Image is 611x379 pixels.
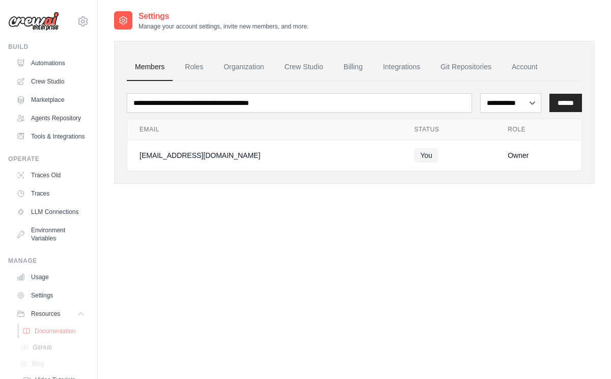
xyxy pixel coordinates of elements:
div: Operate [8,155,89,163]
a: Traces [12,185,89,202]
a: Traces Old [12,167,89,183]
a: Crew Studio [12,73,89,90]
span: GitHub [35,343,54,351]
a: Settings [12,287,89,304]
div: Manage [8,257,89,265]
p: Manage your account settings, invite new members, and more. [138,22,309,31]
a: Integrations [375,53,428,81]
h2: Settings [138,10,309,22]
div: [EMAIL_ADDRESS][DOMAIN_NAME] [140,150,390,160]
a: Roles [177,53,211,81]
img: Logo [8,12,59,31]
span: Blog [35,360,47,368]
th: Role [495,119,581,140]
a: Members [127,53,173,81]
button: Resources [12,306,89,322]
a: Git Repositories [432,53,499,81]
a: Automations [12,55,89,71]
a: Crew Studio [276,53,331,81]
a: Environment Variables [12,222,89,247]
span: You [414,148,438,163]
a: Account [504,53,546,81]
a: Agents Repository [12,110,89,126]
a: Billing [336,53,371,81]
a: Usage [12,269,89,285]
span: Documentation [36,327,77,335]
a: LLM Connections [12,204,89,220]
div: Build [8,43,89,51]
a: Organization [215,53,272,81]
th: Email [127,119,402,140]
div: Owner [508,150,569,160]
a: Marketplace [12,92,89,108]
th: Status [402,119,495,140]
a: Tools & Integrations [12,128,89,145]
a: Documentation [19,324,90,338]
span: Resources [31,310,60,318]
a: Blog [18,357,89,371]
a: GitHub [18,340,89,355]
